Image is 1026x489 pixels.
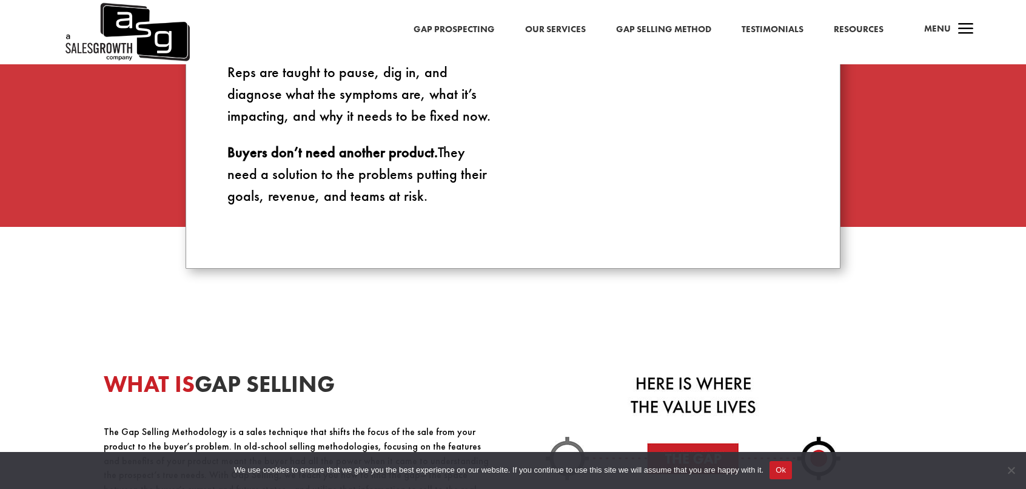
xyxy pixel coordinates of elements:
[924,22,951,35] span: Menu
[104,369,335,399] strong: GAP SELLING
[769,461,792,479] button: Ok
[234,464,763,476] span: We use cookies to ensure that we give you the best experience on our website. If you continue to ...
[525,22,586,38] a: Our Services
[742,22,803,38] a: Testimonials
[954,18,978,42] span: a
[834,22,884,38] a: Resources
[227,141,497,207] p: They need a solution to the problems putting their goals, revenue, and teams at risk.
[1005,464,1017,476] span: No
[414,22,495,38] a: Gap Prospecting
[104,369,195,399] span: WHAT IS
[227,143,438,161] strong: Buyers don’t need another product.
[227,61,497,141] p: Reps are taught to pause, dig in, and diagnose what the symptoms are, what it’s impacting, and wh...
[616,22,711,38] a: Gap Selling Method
